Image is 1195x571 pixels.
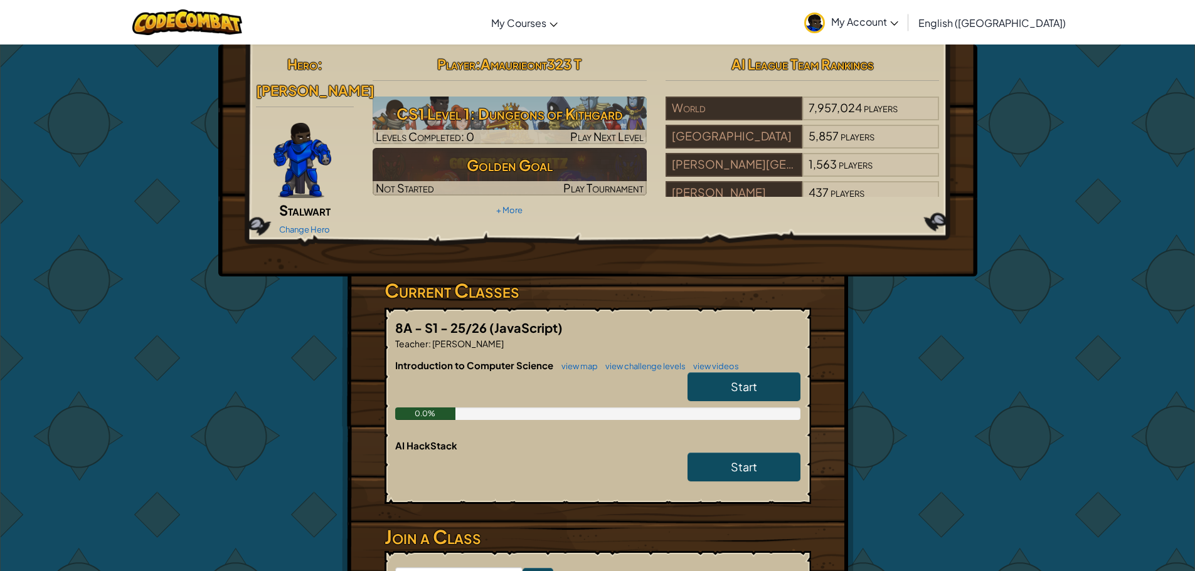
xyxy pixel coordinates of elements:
span: My Courses [491,16,546,29]
span: : [475,55,481,73]
span: [PERSON_NAME] [256,81,374,99]
div: [GEOGRAPHIC_DATA] [666,125,802,149]
a: English ([GEOGRAPHIC_DATA]) [912,6,1072,39]
a: Play Next Level [373,97,647,144]
img: avatar [804,13,825,33]
span: 8A - S1 - 25/26 [395,320,489,335]
h3: Join a Class [385,523,811,551]
span: : [317,55,322,73]
span: 5,857 [809,128,839,143]
span: Not Started [376,181,434,195]
a: [PERSON_NAME]437players [666,193,940,207]
h3: Golden Goal [373,151,647,179]
a: Change Hero [279,224,330,234]
img: Gordon-selection-pose.png [274,123,331,198]
span: Play Tournament [563,181,644,195]
span: players [839,157,873,171]
a: Golden GoalNot StartedPlay Tournament [373,148,647,196]
a: view map [555,361,598,371]
span: English ([GEOGRAPHIC_DATA]) [918,16,1066,29]
span: players [841,128,874,143]
a: My Account [798,3,905,42]
img: CodeCombat logo [132,9,242,35]
div: 0.0% [395,407,456,420]
a: view challenge levels [599,361,686,371]
div: [PERSON_NAME][GEOGRAPHIC_DATA] [666,153,802,177]
span: Start [731,379,757,394]
span: AI League Team Rankings [731,55,874,73]
span: 7,957,024 [809,100,862,115]
a: World7,957,024players [666,108,940,123]
div: World [666,97,802,120]
div: [PERSON_NAME] [666,181,802,205]
span: Play Next Level [570,129,644,144]
span: My Account [831,15,898,28]
span: [PERSON_NAME] [431,338,504,349]
a: Start [688,453,800,481]
span: Amaurieont323 T [481,55,582,73]
a: view videos [687,361,739,371]
span: (JavaScript) [489,320,563,335]
span: 437 [809,185,829,199]
span: 1,563 [809,157,837,171]
span: Teacher [395,338,428,349]
h3: CS1 Level 1: Dungeons of Kithgard [373,100,647,128]
span: Start [731,459,757,474]
span: Player [437,55,475,73]
a: My Courses [485,6,564,39]
a: + More [496,205,523,215]
span: players [864,100,898,115]
span: Stalwart [279,201,331,219]
span: : [428,338,431,349]
h3: Current Classes [385,276,811,305]
span: Hero [287,55,317,73]
img: CS1 Level 1: Dungeons of Kithgard [373,97,647,144]
span: Introduction to Computer Science [395,359,555,371]
span: Levels Completed: 0 [376,129,474,144]
a: [PERSON_NAME][GEOGRAPHIC_DATA]1,563players [666,165,940,179]
img: Golden Goal [373,148,647,196]
span: AI HackStack [395,439,457,451]
a: [GEOGRAPHIC_DATA]5,857players [666,137,940,151]
span: players [831,185,864,199]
